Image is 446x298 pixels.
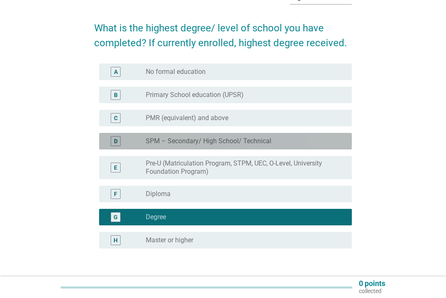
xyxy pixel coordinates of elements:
[146,190,171,198] label: Diploma
[146,91,244,99] label: Primary School education (UPSR)
[146,213,166,221] label: Degree
[146,114,228,122] label: PMR (equivalent) and above
[94,12,352,50] h2: What is the highest degree/ level of school you have completed? If currently enrolled, highest de...
[114,190,117,199] div: F
[114,163,117,172] div: E
[146,68,206,76] label: No formal education
[359,280,385,287] p: 0 points
[114,114,118,123] div: C
[359,287,385,295] p: collected
[114,68,118,76] div: A
[146,137,271,145] label: SPM – Secondary/ High School/ Technical
[146,236,193,244] label: Master or higher
[114,91,118,99] div: B
[114,137,118,146] div: D
[114,213,118,222] div: G
[114,236,118,245] div: H
[146,159,339,176] label: Pre-U (Matriculation Program, STPM, UEC, O-Level, University Foundation Program)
